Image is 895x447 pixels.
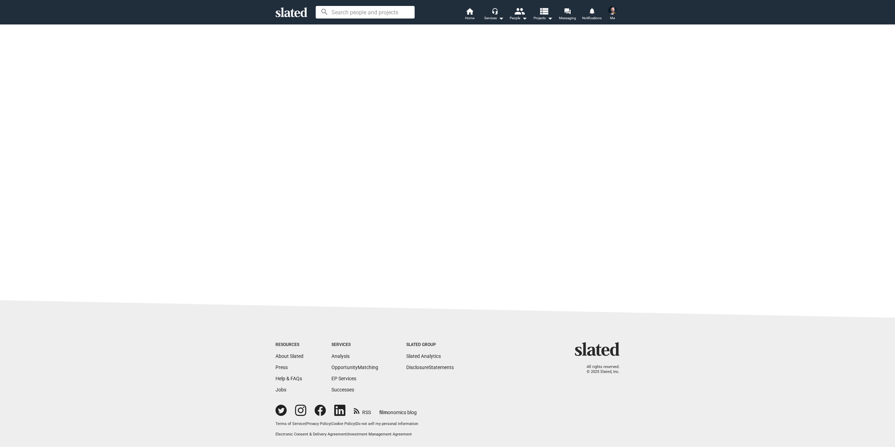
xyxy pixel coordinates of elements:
[492,8,498,14] mat-icon: headset_mic
[457,7,482,22] a: Home
[275,342,303,348] div: Resources
[331,353,350,359] a: Analysis
[579,365,620,375] p: All rights reserved. © 2025 Slated, Inc.
[497,14,505,22] mat-icon: arrow_drop_down
[580,7,604,22] a: Notifications
[465,7,474,15] mat-icon: home
[331,365,378,370] a: OpportunityMatching
[520,14,529,22] mat-icon: arrow_drop_down
[330,421,331,426] span: |
[588,7,595,14] mat-icon: notifications
[316,6,415,19] input: Search people and projects
[534,14,553,22] span: Projects
[531,7,555,22] button: Projects
[331,376,356,381] a: EP Services
[305,421,306,426] span: |
[331,342,378,348] div: Services
[379,404,417,416] a: filmonomics blog
[484,14,504,22] div: Services
[331,421,355,426] a: Cookie Policy
[582,14,602,22] span: Notifications
[275,432,347,437] a: Electronic Consent & Delivery Agreement
[510,14,527,22] div: People
[275,376,302,381] a: Help & FAQs
[539,6,549,16] mat-icon: view_list
[406,342,454,348] div: Slated Group
[275,353,303,359] a: About Slated
[604,5,621,23] button: Michael DennyMe
[506,7,531,22] button: People
[564,8,571,14] mat-icon: forum
[354,405,371,416] a: RSS
[356,421,418,427] button: Do not sell my personal information
[608,6,617,15] img: Michael Denny
[610,14,615,22] span: Me
[275,421,305,426] a: Terms of Service
[555,7,580,22] a: Messaging
[406,353,441,359] a: Slated Analytics
[406,365,454,370] a: DisclosureStatements
[465,14,474,22] span: Home
[347,432,348,437] span: |
[331,387,354,392] a: Successes
[348,432,412,437] a: Investment Management Agreement
[275,365,288,370] a: Press
[514,6,524,16] mat-icon: people
[546,14,554,22] mat-icon: arrow_drop_down
[306,421,330,426] a: Privacy Policy
[482,7,506,22] button: Services
[355,421,356,426] span: |
[379,410,388,415] span: film
[275,387,286,392] a: Jobs
[559,14,576,22] span: Messaging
